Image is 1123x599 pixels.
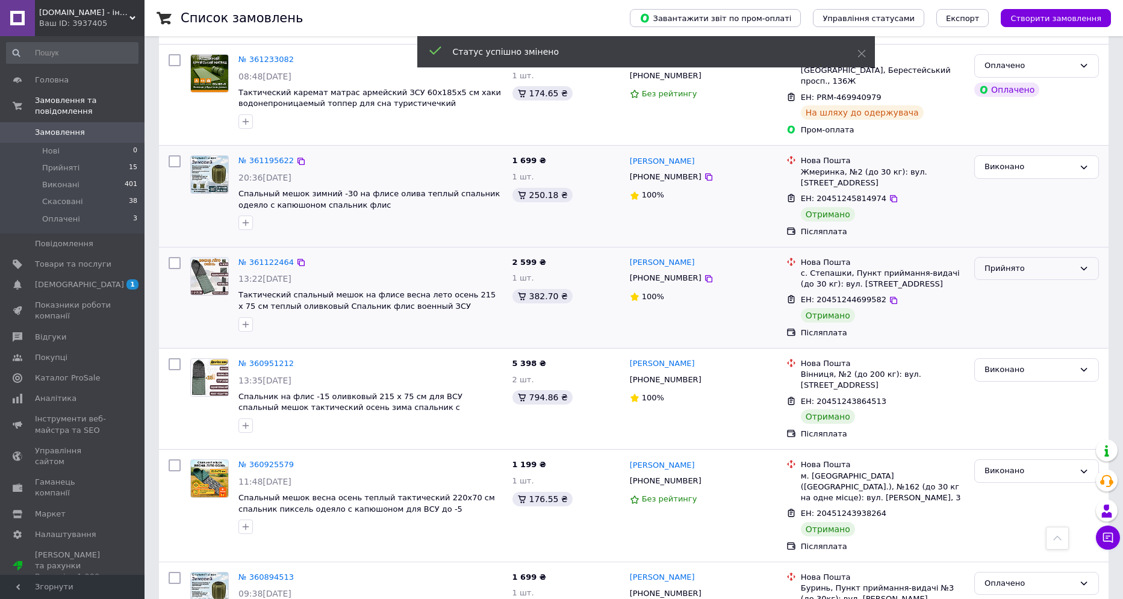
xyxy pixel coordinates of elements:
span: 2 шт. [512,375,534,384]
span: 1 шт. [512,71,534,80]
span: 100% [642,292,664,301]
span: Товари та послуги [35,259,111,270]
span: Виконані [42,179,79,190]
span: Без рейтингу [642,89,697,98]
div: Пром-оплата [801,125,965,135]
span: 401 [125,179,137,190]
span: 1 [126,279,138,290]
div: Отримано [801,207,855,222]
span: Оплачені [42,214,80,225]
button: Створити замовлення [1001,9,1111,27]
img: Фото товару [191,460,228,497]
div: Післяплата [801,226,965,237]
a: Фото товару [190,54,229,93]
div: Вінниця, №2 (до 200 кг): вул. [STREET_ADDRESS] [801,369,965,391]
span: 09:38[DATE] [238,589,291,598]
div: [GEOGRAPHIC_DATA], Берестейський просп., 136Ж [801,65,965,87]
div: 250.18 ₴ [512,188,573,202]
span: 13:22[DATE] [238,274,291,284]
a: № 360925579 [238,460,294,469]
span: 1 шт. [512,273,534,282]
button: Чат з покупцем [1096,526,1120,550]
span: Завантажити звіт по пром-оплаті [639,13,791,23]
div: 176.55 ₴ [512,492,573,506]
span: 1 шт. [512,476,534,485]
span: Без рейтингу [642,494,697,503]
img: Фото товару [191,258,228,295]
span: 3 [133,214,137,225]
div: Нова Пошта [801,572,965,583]
span: 1 шт. [512,172,534,181]
span: Створити замовлення [1010,14,1101,23]
div: [PHONE_NUMBER] [627,270,704,286]
div: Нова Пошта [801,358,965,369]
a: [PERSON_NAME] [630,156,695,167]
span: Скасовані [42,196,83,207]
div: Нова Пошта [801,155,965,166]
span: GoForest.shop - інтернет-магазин туристичного спорядження [39,7,129,18]
div: 382.70 ₴ [512,289,573,303]
a: Спальник на флис -15 оливковый 215 х 75 см для ВСУ спальный мешок тактический осень зима спальник... [238,392,462,423]
img: Фото товару [191,55,228,92]
button: Експорт [936,9,989,27]
a: [PERSON_NAME] [630,572,695,583]
span: 2 599 ₴ [512,258,546,267]
span: 1 шт. [512,588,534,597]
div: Ваш ID: 3937405 [39,18,145,29]
div: Виконано [985,465,1074,477]
img: Фото товару [191,156,228,193]
div: Виконано [985,161,1074,173]
div: Прийнято [985,262,1074,275]
span: ЕН: 20451245814974 [801,194,886,203]
div: Післяплата [801,327,965,338]
a: Створити замовлення [989,13,1111,22]
span: Показники роботи компанії [35,300,111,321]
a: [PERSON_NAME] [630,460,695,471]
span: 1 699 ₴ [512,156,546,165]
span: Каталог ProSale [35,373,100,383]
div: Оплачено [974,82,1039,97]
div: [PHONE_NUMBER] [627,169,704,185]
div: Жмеринка, №2 (до 30 кг): вул. [STREET_ADDRESS] [801,167,965,188]
span: Головна [35,75,69,85]
span: 0 [133,146,137,157]
span: 5 398 ₴ [512,359,546,368]
div: [PERSON_NAME] [801,54,965,65]
span: 13:35[DATE] [238,376,291,385]
a: № 361233082 [238,55,294,64]
div: Післяплата [801,429,965,439]
span: Тактический спальный мешок на флисе весна лето осень 215 х 75 см теплый оливковый Спальник флис в... [238,290,496,311]
span: 11:48[DATE] [238,477,291,486]
span: 15 [129,163,137,173]
a: Фото товару [190,155,229,194]
a: [PERSON_NAME] [630,257,695,268]
div: м. [GEOGRAPHIC_DATA] ([GEOGRAPHIC_DATA].), №162 (до 30 кг на одне місце): вул. [PERSON_NAME], 3 [801,471,965,504]
img: Фото товару [191,359,228,396]
span: ЕН: PRM-469940979 [801,93,882,102]
button: Управління статусами [813,9,924,27]
span: [DEMOGRAPHIC_DATA] [35,279,124,290]
a: № 360894513 [238,573,294,582]
span: ЕН: 20451244699582 [801,295,886,304]
span: Аналітика [35,393,76,404]
div: Нова Пошта [801,257,965,268]
span: Відгуки [35,332,66,343]
span: Замовлення [35,127,85,138]
div: Отримано [801,409,855,424]
span: 38 [129,196,137,207]
a: Фото товару [190,459,229,498]
span: [PERSON_NAME] та рахунки [35,550,111,583]
div: Отримано [801,308,855,323]
a: № 360951212 [238,359,294,368]
div: 794.86 ₴ [512,390,573,405]
a: Тактический каремат матрас армейский ЗСУ 60x185x5 см хаки водонепроницаемый топпер для сна турист... [238,88,501,108]
span: Налаштування [35,529,96,540]
a: [PERSON_NAME] [630,358,695,370]
div: [PHONE_NUMBER] [627,68,704,84]
span: Маркет [35,509,66,520]
div: Післяплата [801,541,965,552]
div: Нова Пошта [801,459,965,470]
a: № 361122464 [238,258,294,267]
